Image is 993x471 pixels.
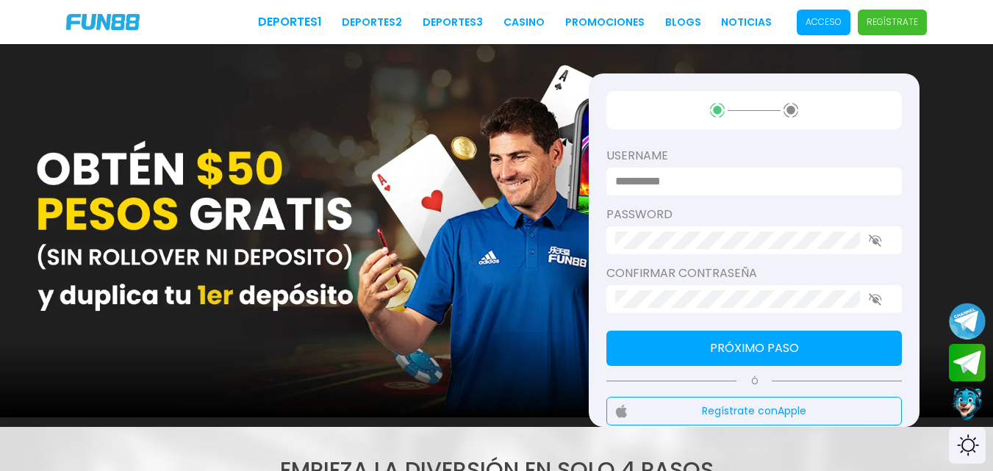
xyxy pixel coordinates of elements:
a: CASINO [503,15,545,30]
p: Acceso [806,15,842,29]
div: Switch theme [949,427,986,464]
a: Promociones [565,15,645,30]
p: Ó [606,375,902,388]
a: NOTICIAS [721,15,772,30]
button: Próximo paso [606,331,902,366]
a: Deportes2 [342,15,402,30]
label: username [606,147,902,165]
button: Join telegram channel [949,302,986,340]
a: BLOGS [665,15,701,30]
button: Regístrate conApple [606,397,902,425]
p: Regístrate [867,15,918,29]
label: password [606,206,902,223]
button: Contact customer service [949,385,986,423]
a: Deportes3 [423,15,483,30]
a: Deportes1 [258,13,322,31]
button: Join telegram [949,344,986,382]
img: Company Logo [66,14,140,30]
label: Confirmar contraseña [606,265,902,282]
